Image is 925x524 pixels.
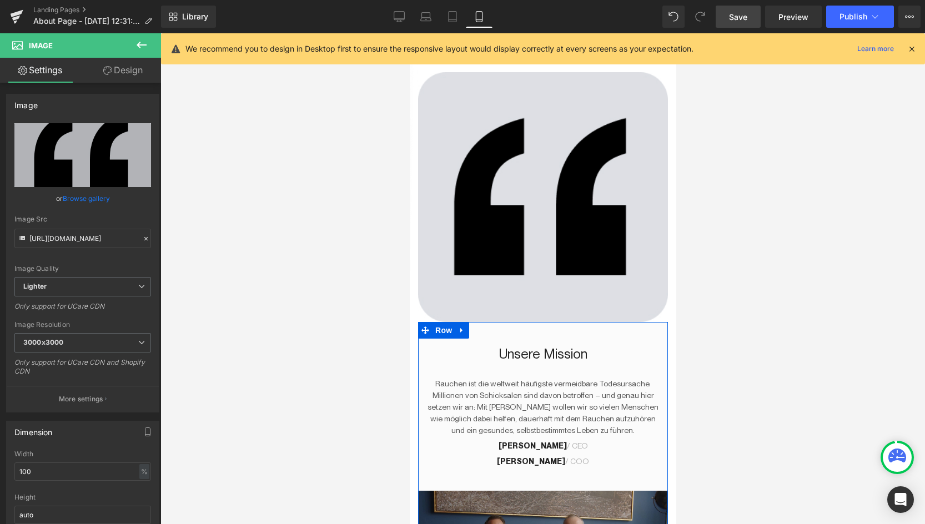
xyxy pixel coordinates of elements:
span: Save [729,11,747,23]
b: [PERSON_NAME] [89,408,157,417]
p: Rauchen ist die weltweit häufigste vermeidbare Todesursache. Millionen von Schicksalen sind davon... [16,345,250,403]
a: Tablet [439,6,466,28]
span: Row [23,289,45,305]
b: 3000x3000 [23,338,63,346]
div: Only support for UCare CDN [14,302,151,318]
a: Expand / Collapse [45,289,59,305]
button: More settings [7,386,159,412]
a: New Library [161,6,216,28]
p: / COO [16,422,250,434]
input: Link [14,229,151,248]
button: Undo [662,6,685,28]
input: auto [14,462,151,481]
span: Publish [839,12,867,21]
div: % [139,464,149,479]
div: Image [14,94,38,110]
p: We recommend you to design in Desktop first to ensure the responsive layout would display correct... [185,43,693,55]
input: auto [14,506,151,524]
span: Preview [778,11,808,23]
a: Design [83,58,163,83]
b: [PERSON_NAME] [87,424,155,432]
a: Desktop [386,6,413,28]
button: Redo [689,6,711,28]
div: Dimension [14,421,53,437]
a: Mobile [466,6,492,28]
div: Open Intercom Messenger [887,486,914,513]
div: Width [14,450,151,458]
a: Learn more [853,42,898,56]
div: Image Quality [14,265,151,273]
a: Browse gallery [63,189,110,208]
a: Preview [765,6,822,28]
p: More settings [59,394,103,404]
div: Image Src [14,215,151,223]
div: Only support for UCare CDN and Shopify CDN [14,358,151,383]
button: Publish [826,6,894,28]
h2: Unsere Mission [16,312,250,329]
p: / CEO [16,407,250,419]
div: Height [14,493,151,501]
a: Landing Pages [33,6,161,14]
button: More [898,6,921,28]
span: Image [29,41,53,50]
b: Lighter [23,282,47,290]
span: About Page - [DATE] 12:31:37 [33,17,140,26]
div: or [14,193,151,204]
a: Laptop [413,6,439,28]
span: Library [182,12,208,22]
div: Image Resolution [14,321,151,329]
